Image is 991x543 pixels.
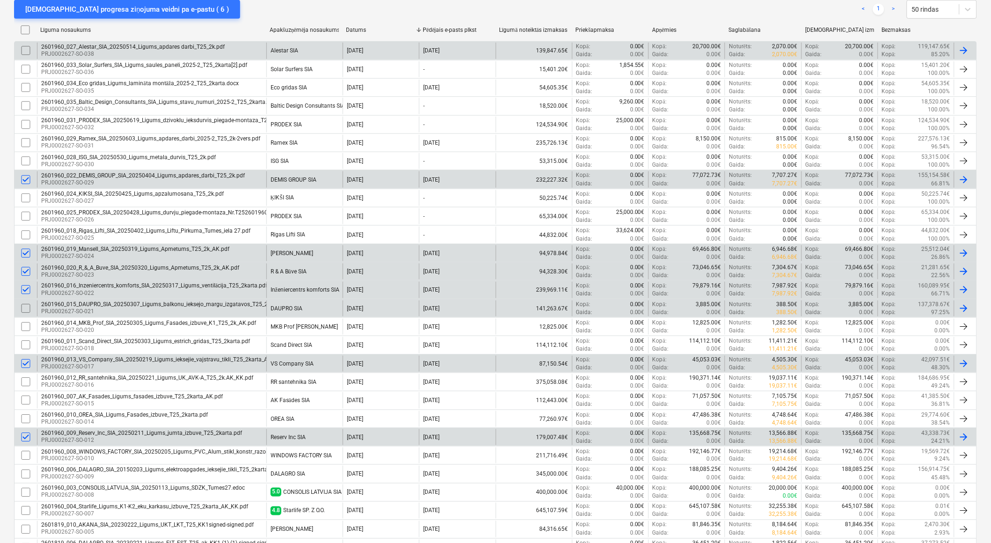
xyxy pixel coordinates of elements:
[706,180,721,188] p: 0.00€
[729,61,752,69] p: Noturēts :
[932,143,950,151] p: 96.54%
[271,84,307,91] div: Eco grīdas SIA
[873,4,884,15] a: Page 1 is your current page
[882,161,896,169] p: Kopā :
[496,208,572,224] div: 65,334.00€
[783,88,798,95] p: 0.00€
[706,153,721,161] p: 0.00€
[706,190,721,198] p: 0.00€
[922,153,950,161] p: 53,315.00€
[918,117,950,125] p: 124,534.90€
[496,153,572,169] div: 53,315.00€
[576,106,593,114] p: Gaida :
[576,69,593,77] p: Gaida :
[653,135,667,143] p: Kopā :
[706,69,721,77] p: 0.00€
[271,176,316,183] div: DEMIS GROUP SIA
[706,80,721,88] p: 0.00€
[271,158,289,164] div: ISG SIA
[496,171,572,187] div: 232,227.32€
[496,466,572,482] div: 345,000.00€
[653,61,667,69] p: Kopā :
[882,180,896,188] p: Kopā :
[729,135,752,143] p: Noturēts :
[859,106,874,114] p: 0.00€
[729,208,752,216] p: Noturēts :
[806,171,820,179] p: Kopā :
[496,43,572,59] div: 139,847.65€
[653,216,669,224] p: Gaida :
[271,139,298,146] div: Ramex SIA
[653,43,667,51] p: Kopā :
[496,135,572,151] div: 235,726.13€
[576,143,593,151] p: Gaida :
[706,227,721,235] p: 0.00€
[653,227,667,235] p: Kopā :
[882,69,896,77] p: Kopā :
[653,171,667,179] p: Kopā :
[806,61,820,69] p: Kopā :
[423,213,425,220] div: -
[928,216,950,224] p: 100.00%
[706,61,721,69] p: 0.00€
[783,153,798,161] p: 0.00€
[271,47,298,54] div: Alestar SIA
[630,88,645,95] p: 0.00€
[692,171,721,179] p: 77,072.73€
[783,208,798,216] p: 0.00€
[806,208,820,216] p: Kopā :
[653,125,669,132] p: Gaida :
[706,98,721,106] p: 0.00€
[696,135,721,143] p: 8,150.00€
[859,143,874,151] p: 0.00€
[729,180,745,188] p: Gaida :
[922,98,950,106] p: 18,520.00€
[858,4,869,15] a: Previous page
[706,216,721,224] p: 0.00€
[630,171,645,179] p: 0.00€
[783,80,798,88] p: 0.00€
[706,161,721,169] p: 0.00€
[706,208,721,216] p: 0.00€
[496,264,572,279] div: 94,328.30€
[271,194,294,201] div: ĶIKŠI SIA
[347,47,363,54] div: [DATE]
[859,216,874,224] p: 0.00€
[576,80,590,88] p: Kopā :
[576,198,593,206] p: Gaida :
[271,66,313,73] div: Solar Surfers SIA
[630,216,645,224] p: 0.00€
[706,106,721,114] p: 0.00€
[928,198,950,206] p: 100.00%
[347,121,363,128] div: [DATE]
[783,125,798,132] p: 0.00€
[41,117,280,124] div: 2601960_031_PRODEX_SIA_20250619_Ligums_dzivoklu_ieksdurvis_piegade-montaza_T27.pdf
[653,69,669,77] p: Gaida :
[918,43,950,51] p: 119,147.65€
[630,153,645,161] p: 0.00€
[423,195,425,201] div: -
[882,61,896,69] p: Kopā :
[496,190,572,206] div: 50,225.74€
[496,392,572,408] div: 112,443.00€
[806,43,820,51] p: Kopā :
[806,227,820,235] p: Kopā :
[845,43,874,51] p: 20,700.00€
[496,374,572,390] div: 375,058.08€
[806,216,822,224] p: Gaida :
[576,153,590,161] p: Kopā :
[616,227,645,235] p: 33,624.00€
[41,105,275,113] p: PRJ0002627-SO-034
[806,198,822,206] p: Gaida :
[40,27,262,34] div: Līguma nosaukums
[347,66,363,73] div: [DATE]
[653,198,669,206] p: Gaida :
[41,154,216,161] div: 2601960_028_ISG_SIA_20250530_Ligums_metala_durvis_T25_2k.pdf
[576,61,590,69] p: Kopā :
[41,44,225,50] div: 2601960_027_Alestar_SIA_20250514_Ligums_apdares darbi_T25_2k.pdf
[423,103,425,109] div: -
[706,88,721,95] p: 0.00€
[772,180,798,188] p: 7,707.27€
[928,106,950,114] p: 100.00%
[944,498,991,543] iframe: Chat Widget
